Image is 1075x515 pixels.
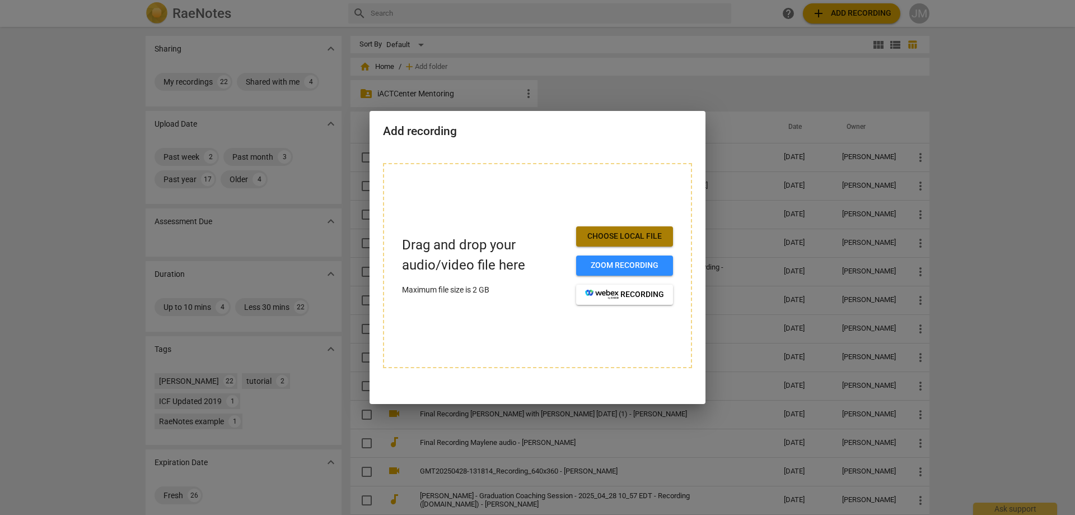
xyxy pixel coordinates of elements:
button: recording [576,285,673,305]
span: recording [585,289,664,300]
button: Zoom recording [576,256,673,276]
p: Drag and drop your audio/video file here [402,235,567,275]
span: Choose local file [585,231,664,242]
p: Maximum file size is 2 GB [402,284,567,296]
span: Zoom recording [585,260,664,271]
h2: Add recording [383,124,692,138]
button: Choose local file [576,226,673,247]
